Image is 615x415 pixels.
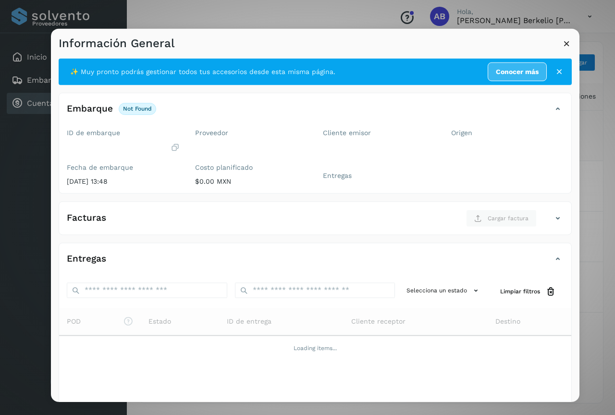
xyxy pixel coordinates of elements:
td: Loading items... [59,335,571,360]
h4: Embarque [67,103,113,114]
button: Selecciona un estado [403,283,485,299]
p: $0.00 MXN [195,177,308,186]
span: Estado [148,316,171,326]
label: Proveedor [195,128,308,137]
h4: Facturas [67,213,106,224]
div: Entregas [59,251,571,275]
h4: Entregas [67,253,106,264]
div: FacturasCargar factura [59,210,571,235]
label: Origen [451,128,564,137]
span: ID de entrega [227,316,271,326]
span: Destino [495,316,520,326]
label: Entregas [323,172,436,180]
div: Embarquenot found [59,101,571,125]
p: not found [123,105,152,112]
button: Cargar factura [466,210,537,227]
label: Cliente emisor [323,128,436,137]
span: POD [67,316,133,326]
span: Cargar factura [488,214,529,223]
span: ✨ Muy pronto podrás gestionar todos tus accesorios desde esta misma página. [70,66,335,76]
label: Costo planificado [195,163,308,172]
h3: Información General [59,36,174,50]
button: Limpiar filtros [492,283,564,301]
span: Cliente receptor [351,316,406,326]
a: Conocer más [488,62,547,81]
p: [DATE] 13:48 [67,177,180,186]
label: Fecha de embarque [67,163,180,172]
span: Limpiar filtros [500,287,540,296]
label: ID de embarque [67,128,180,137]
